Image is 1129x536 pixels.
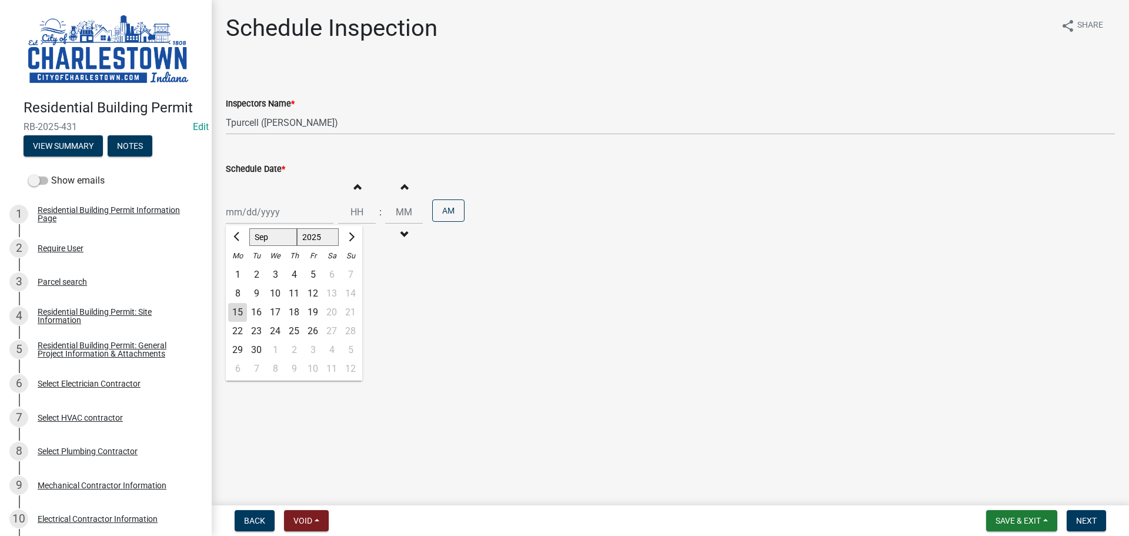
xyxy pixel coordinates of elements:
[9,239,28,258] div: 2
[285,265,303,284] div: 4
[226,14,437,42] h1: Schedule Inspection
[38,341,193,358] div: Residential Building Permit: General Project Information & Attachments
[303,359,322,378] div: Friday, October 10, 2025
[986,510,1057,531] button: Save & Exit
[303,341,322,359] div: 3
[231,228,245,247] button: Previous month
[193,121,209,132] wm-modal-confirm: Edit Application Number
[303,303,322,322] div: 19
[24,121,188,132] span: RB-2025-431
[996,516,1041,525] span: Save & Exit
[285,303,303,322] div: 18
[285,359,303,378] div: Thursday, October 9, 2025
[38,244,83,252] div: Require User
[266,322,285,341] div: Wednesday, September 24, 2025
[285,341,303,359] div: Thursday, October 2, 2025
[38,278,87,286] div: Parcel search
[432,199,465,222] button: AM
[303,359,322,378] div: 10
[266,265,285,284] div: Wednesday, September 3, 2025
[9,272,28,291] div: 3
[285,265,303,284] div: Thursday, September 4, 2025
[338,200,376,224] input: Hours
[376,205,385,219] div: :
[9,510,28,528] div: 10
[247,322,266,341] div: 23
[228,303,247,322] div: 15
[1061,19,1075,33] i: share
[247,265,266,284] div: 2
[247,341,266,359] div: 30
[285,247,303,265] div: Th
[303,322,322,341] div: 26
[1051,14,1113,37] button: shareShare
[285,284,303,303] div: 11
[108,135,152,157] button: Notes
[285,322,303,341] div: Thursday, September 25, 2025
[266,359,285,378] div: 8
[303,341,322,359] div: Friday, October 3, 2025
[285,303,303,322] div: Thursday, September 18, 2025
[343,228,358,247] button: Next month
[228,284,247,303] div: Monday, September 8, 2025
[247,265,266,284] div: Tuesday, September 2, 2025
[9,442,28,461] div: 8
[266,341,285,359] div: Wednesday, October 1, 2025
[293,516,312,525] span: Void
[247,247,266,265] div: Tu
[247,322,266,341] div: Tuesday, September 23, 2025
[228,284,247,303] div: 8
[266,247,285,265] div: We
[24,135,103,157] button: View Summary
[228,265,247,284] div: Monday, September 1, 2025
[9,205,28,224] div: 1
[303,303,322,322] div: Friday, September 19, 2025
[228,322,247,341] div: Monday, September 22, 2025
[9,307,28,325] div: 4
[284,510,329,531] button: Void
[303,322,322,341] div: Friday, September 26, 2025
[266,284,285,303] div: Wednesday, September 10, 2025
[226,165,285,174] label: Schedule Date
[247,303,266,322] div: Tuesday, September 16, 2025
[9,408,28,427] div: 7
[1067,510,1106,531] button: Next
[297,228,339,246] select: Select year
[9,476,28,495] div: 9
[249,228,297,246] select: Select month
[247,303,266,322] div: 16
[285,359,303,378] div: 9
[266,322,285,341] div: 24
[228,303,247,322] div: Monday, September 15, 2025
[1076,516,1097,525] span: Next
[28,174,105,188] label: Show emails
[24,99,202,116] h4: Residential Building Permit
[285,341,303,359] div: 2
[247,284,266,303] div: 9
[228,341,247,359] div: 29
[24,142,103,151] wm-modal-confirm: Summary
[38,308,193,324] div: Residential Building Permit: Site Information
[1077,19,1103,33] span: Share
[247,284,266,303] div: Tuesday, September 9, 2025
[228,265,247,284] div: 1
[247,341,266,359] div: Tuesday, September 30, 2025
[341,247,360,265] div: Su
[24,12,193,87] img: City of Charlestown, Indiana
[228,359,247,378] div: Monday, October 6, 2025
[235,510,275,531] button: Back
[226,100,295,108] label: Inspectors Name
[228,359,247,378] div: 6
[266,303,285,322] div: Wednesday, September 17, 2025
[385,200,423,224] input: Minutes
[108,142,152,151] wm-modal-confirm: Notes
[266,303,285,322] div: 17
[303,265,322,284] div: Friday, September 5, 2025
[9,374,28,393] div: 6
[38,447,138,455] div: Select Plumbing Contractor
[38,481,166,490] div: Mechanical Contractor Information
[244,516,265,525] span: Back
[303,265,322,284] div: 5
[303,247,322,265] div: Fr
[38,206,193,222] div: Residential Building Permit Information Page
